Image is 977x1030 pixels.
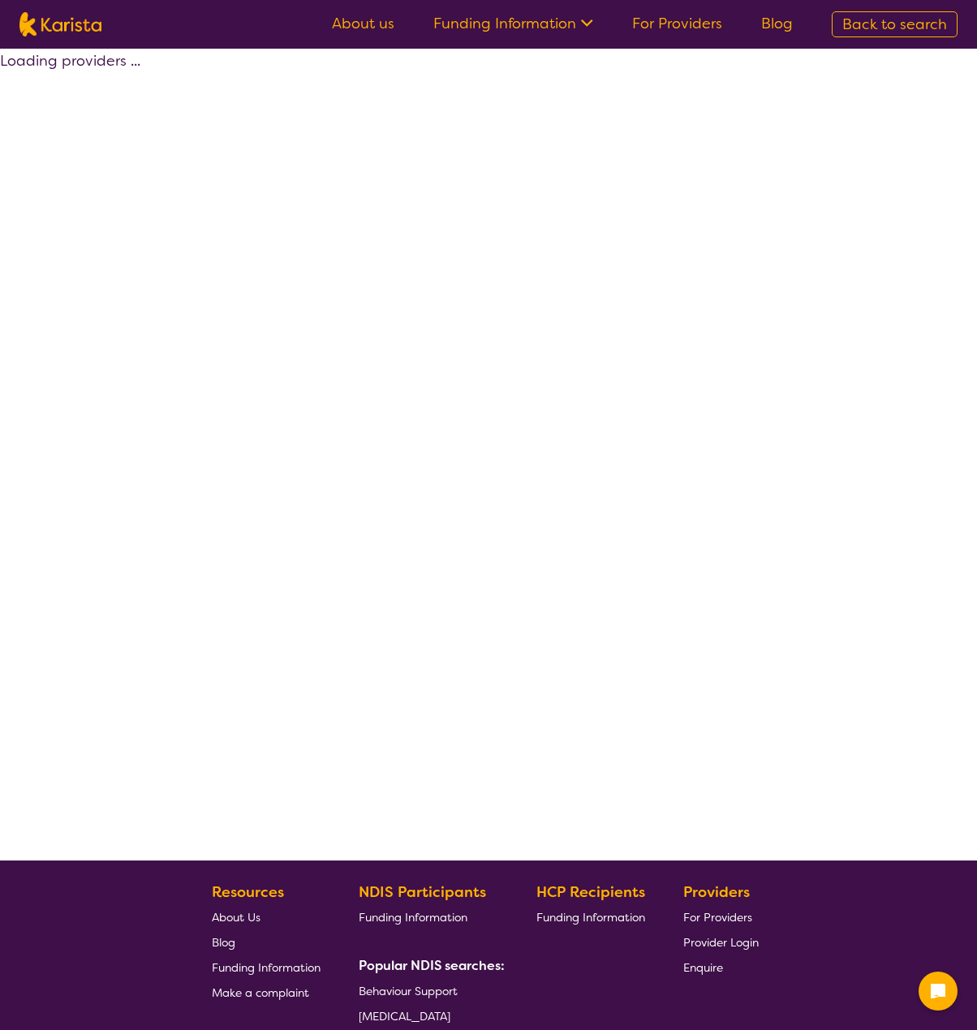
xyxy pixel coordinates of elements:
[433,14,593,33] a: Funding Information
[332,14,394,33] a: About us
[359,1009,450,1024] span: [MEDICAL_DATA]
[212,980,321,1005] a: Make a complaint
[683,960,723,975] span: Enquire
[683,904,759,929] a: For Providers
[359,910,467,925] span: Funding Information
[683,910,752,925] span: For Providers
[359,904,498,929] a: Funding Information
[212,910,260,925] span: About Us
[761,14,793,33] a: Blog
[536,904,645,929] a: Funding Information
[212,929,321,955] a: Blog
[359,1003,498,1028] a: [MEDICAL_DATA]
[212,904,321,929] a: About Us
[832,11,958,37] a: Back to search
[212,985,309,1000] span: Make a complaint
[212,935,235,950] span: Blog
[359,882,486,902] b: NDIS Participants
[842,15,947,34] span: Back to search
[683,882,750,902] b: Providers
[212,882,284,902] b: Resources
[683,935,759,950] span: Provider Login
[536,910,645,925] span: Funding Information
[683,955,759,980] a: Enquire
[536,882,645,902] b: HCP Recipients
[359,984,458,998] span: Behaviour Support
[359,978,498,1003] a: Behaviour Support
[212,955,321,980] a: Funding Information
[212,960,321,975] span: Funding Information
[359,957,505,974] b: Popular NDIS searches:
[683,929,759,955] a: Provider Login
[19,12,101,36] img: Karista logo
[632,14,722,33] a: For Providers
